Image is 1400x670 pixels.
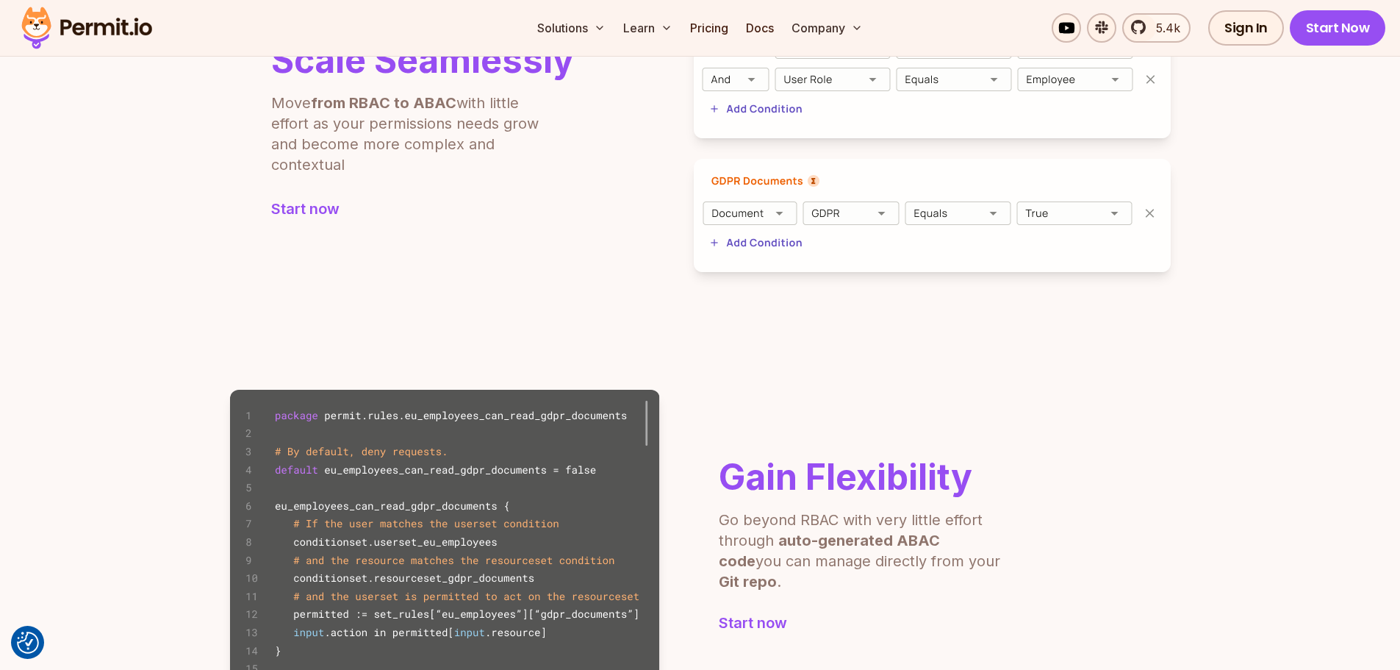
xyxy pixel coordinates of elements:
button: Company [786,13,869,43]
b: Git repo [719,573,777,591]
p: Go beyond RBAC with very little effort through you can manage directly from your . [719,510,1005,592]
a: Start now [271,199,574,219]
b: from RBAC to ABAC [311,94,456,112]
a: Start Now [1290,10,1386,46]
button: Learn [617,13,678,43]
button: Solutions [531,13,611,43]
a: Docs [740,13,780,43]
button: Consent Preferences [17,632,39,654]
img: Revisit consent button [17,632,39,654]
p: Move with little effort as your permissions needs grow and become more complex and contextual [271,93,558,175]
span: 5.4k [1147,19,1180,37]
h2: Scale Seamlessly [271,43,574,78]
a: Start now [719,613,1005,633]
a: 5.4k [1122,13,1191,43]
img: Permit logo [15,3,159,53]
a: Sign In [1208,10,1284,46]
a: Pricing [684,13,734,43]
b: auto-generated ABAC code [719,532,940,570]
h2: Gain Flexibility [719,460,1005,495]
